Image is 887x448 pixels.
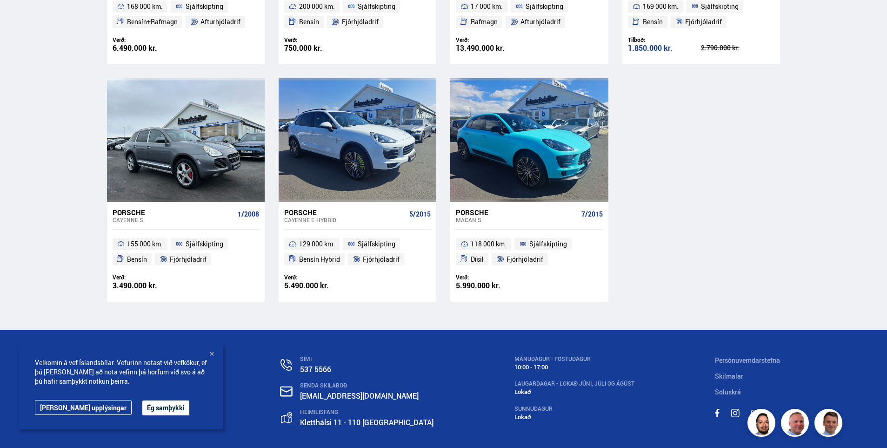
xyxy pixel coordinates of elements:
[300,364,331,374] a: 537 5566
[35,358,207,386] span: Velkomin á vef Íslandsbílar. Vefurinn notast við vefkökur, ef þú [PERSON_NAME] að nota vefinn þá ...
[299,1,335,12] span: 200 000 km.
[526,1,563,12] span: Sjálfskipting
[520,16,560,27] span: Afturhjóladrif
[238,210,259,218] span: 1/2008
[279,202,436,302] a: Porsche Cayenne E-HYBRID 5/2015 129 000 km. Sjálfskipting Bensín Hybrid Fjórhjóladrif Verð: 5.490...
[507,254,543,265] span: Fjórhjóladrif
[299,238,335,250] span: 129 000 km.
[456,217,577,223] div: Macan S
[284,44,358,52] div: 750.000 kr.
[113,282,186,290] div: 3.490.000 kr.
[456,44,529,52] div: 13.490.000 kr.
[299,16,319,27] span: Bensín
[300,391,419,401] a: [EMAIL_ADDRESS][DOMAIN_NAME]
[514,356,634,362] div: MÁNUDAGUR - FÖSTUDAGUR
[628,36,701,43] div: Tilboð:
[170,254,207,265] span: Fjórhjóladrif
[284,217,406,223] div: Cayenne E-HYBRID
[284,282,358,290] div: 5.490.000 kr.
[300,417,433,428] a: Kletthálsi 11 - 110 [GEOGRAPHIC_DATA]
[514,414,634,421] div: Lokað
[300,382,433,389] div: SENDA SKILABOÐ
[200,16,240,27] span: Afturhjóladrif
[363,254,400,265] span: Fjórhjóladrif
[514,380,634,387] div: LAUGARDAGAR - Lokað Júni, Júli og Ágúst
[643,1,679,12] span: 169 000 km.
[7,4,35,32] button: Open LiveChat chat widget
[186,238,223,250] span: Sjálfskipting
[281,412,292,424] img: gp4YpyYFnEr45R34.svg
[450,202,608,302] a: Porsche Macan S 7/2015 118 000 km. Sjálfskipting Dísil Fjórhjóladrif Verð: 5.990.000 kr.
[113,274,186,281] div: Verð:
[299,254,340,265] span: Bensín Hybrid
[581,210,603,218] span: 7/2015
[409,210,431,218] span: 5/2015
[300,356,433,362] div: SÍMI
[529,238,567,250] span: Sjálfskipting
[471,16,498,27] span: Rafmagn
[456,282,529,290] div: 5.990.000 kr.
[107,202,265,302] a: Porsche Cayenne S 1/2008 155 000 km. Sjálfskipting Bensín Fjórhjóladrif Verð: 3.490.000 kr.
[113,36,186,43] div: Verð:
[280,359,292,371] img: n0V2lOsqF3l1V2iz.svg
[284,274,358,281] div: Verð:
[749,410,777,438] img: nhp88E3Fdnt1Opn2.png
[300,409,433,415] div: HEIMILISFANG
[186,1,223,12] span: Sjálfskipting
[715,387,741,396] a: Söluskrá
[456,274,529,281] div: Verð:
[127,1,163,12] span: 168 000 km.
[113,208,234,217] div: Porsche
[701,45,774,51] div: 2.790.000 kr.
[514,388,634,395] div: Lokað
[35,400,132,415] a: [PERSON_NAME] upplýsingar
[471,238,507,250] span: 118 000 km.
[701,1,739,12] span: Sjálfskipting
[715,372,743,380] a: Skilmalar
[782,410,810,438] img: siFngHWaQ9KaOqBr.png
[471,1,503,12] span: 17 000 km.
[456,208,577,217] div: Porsche
[715,356,780,365] a: Persónuverndarstefna
[284,36,358,43] div: Verð:
[280,386,293,397] img: nHj8e-n-aHgjukTg.svg
[514,364,634,371] div: 10:00 - 17:00
[342,16,379,27] span: Fjórhjóladrif
[456,36,529,43] div: Verð:
[643,16,663,27] span: Bensín
[816,410,844,438] img: FbJEzSuNWCJXmdc-.webp
[358,1,395,12] span: Sjálfskipting
[127,254,147,265] span: Bensín
[685,16,722,27] span: Fjórhjóladrif
[142,400,189,415] button: Ég samþykki
[113,44,186,52] div: 6.490.000 kr.
[471,254,484,265] span: Dísil
[127,16,178,27] span: Bensín+Rafmagn
[113,217,234,223] div: Cayenne S
[358,238,395,250] span: Sjálfskipting
[284,208,406,217] div: Porsche
[514,406,634,412] div: SUNNUDAGUR
[628,44,701,52] div: 1.850.000 kr.
[127,238,163,250] span: 155 000 km.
